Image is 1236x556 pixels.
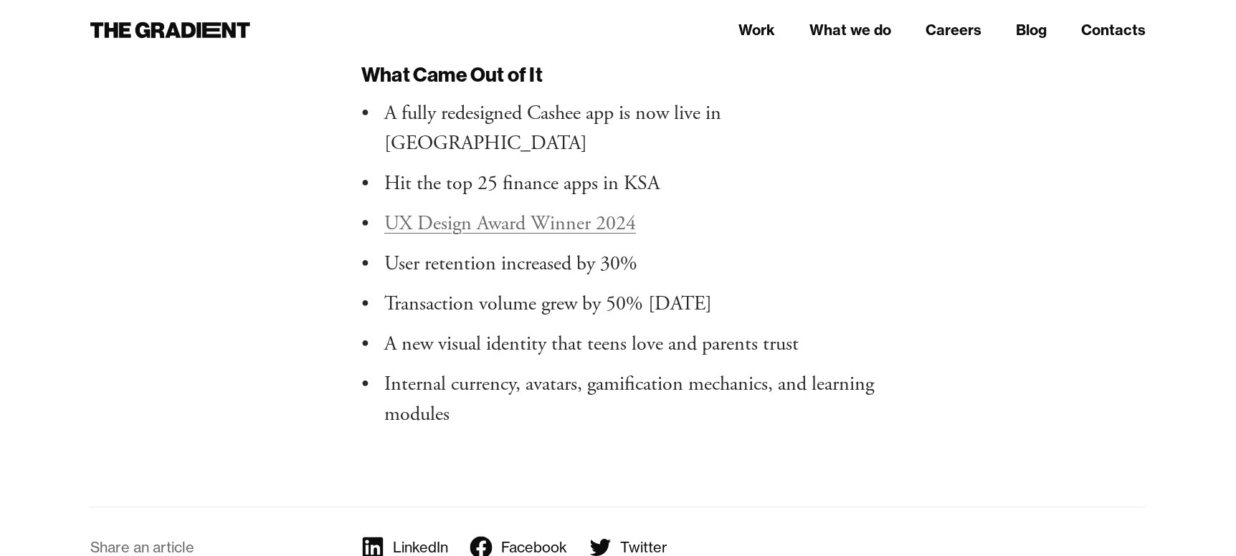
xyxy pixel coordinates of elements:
li: A fully redesigned Cashee app is now live in [GEOGRAPHIC_DATA] [384,98,875,158]
li: ​​Hit the top 25 finance apps in KSA [384,168,875,198]
a: Work [738,19,775,41]
li: A new visual identity that teens love and parents trust [384,329,875,359]
a: Contacts [1081,19,1146,41]
a: Blog [1016,19,1047,41]
div: LinkedIn [393,538,448,556]
li: Transaction volume grew by 50% [DATE] [384,289,875,319]
a: Careers [926,19,981,41]
div: Facebook [501,538,567,556]
a: UX Design Award Winner 2024 [384,211,636,236]
li: User retention increased by 30% [384,249,875,279]
a: What we do [809,19,891,41]
h2: What Came Out of It [361,62,875,87]
li: Internal currency, avatars, gamification mechanics, and learning modules [384,369,875,429]
div: Twitter [620,538,667,556]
